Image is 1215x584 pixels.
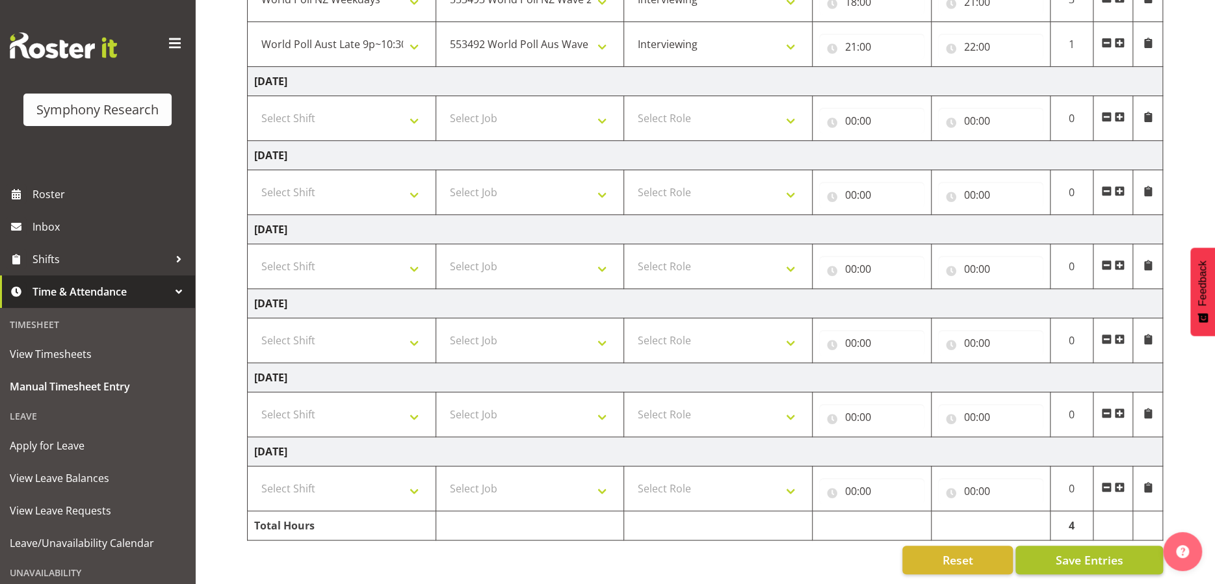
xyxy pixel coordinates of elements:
[819,478,924,504] input: Click to select...
[248,363,1163,392] td: [DATE]
[248,141,1163,170] td: [DATE]
[819,256,924,282] input: Click to select...
[33,184,189,204] span: Roster
[1050,22,1093,67] td: 1
[1190,248,1215,336] button: Feedback - Show survey
[248,511,436,540] td: Total Hours
[3,403,192,429] div: Leave
[10,501,185,520] span: View Leave Requests
[3,527,192,559] a: Leave/Unavailability Calendar
[1015,546,1163,574] button: Save Entries
[1050,392,1093,437] td: 0
[10,436,185,455] span: Apply for Leave
[1050,170,1093,215] td: 0
[1176,545,1189,558] img: help-xxl-2.png
[819,108,924,134] input: Click to select...
[248,289,1163,318] td: [DATE]
[1050,466,1093,511] td: 0
[248,67,1163,96] td: [DATE]
[938,34,1043,60] input: Click to select...
[902,546,1013,574] button: Reset
[938,404,1043,430] input: Click to select...
[1050,318,1093,363] td: 0
[1055,552,1123,568] span: Save Entries
[3,311,192,338] div: Timesheet
[942,552,973,568] span: Reset
[33,282,169,301] span: Time & Attendance
[10,32,117,58] img: Rosterit website logo
[3,462,192,494] a: View Leave Balances
[1050,511,1093,540] td: 4
[1050,244,1093,289] td: 0
[10,377,185,396] span: Manual Timesheet Entry
[248,215,1163,244] td: [DATE]
[938,256,1043,282] input: Click to select...
[10,344,185,364] span: View Timesheets
[938,330,1043,356] input: Click to select...
[819,182,924,208] input: Click to select...
[10,533,185,553] span: Leave/Unavailability Calendar
[3,494,192,527] a: View Leave Requests
[938,182,1043,208] input: Click to select...
[3,338,192,370] a: View Timesheets
[819,330,924,356] input: Click to select...
[248,437,1163,466] td: [DATE]
[3,429,192,462] a: Apply for Leave
[938,478,1043,504] input: Click to select...
[1197,260,1208,306] span: Feedback
[3,370,192,403] a: Manual Timesheet Entry
[938,108,1043,134] input: Click to select...
[36,100,159,120] div: Symphony Research
[10,468,185,488] span: View Leave Balances
[819,404,924,430] input: Click to select...
[1050,96,1093,141] td: 0
[33,249,169,269] span: Shifts
[33,217,189,236] span: Inbox
[819,34,924,60] input: Click to select...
